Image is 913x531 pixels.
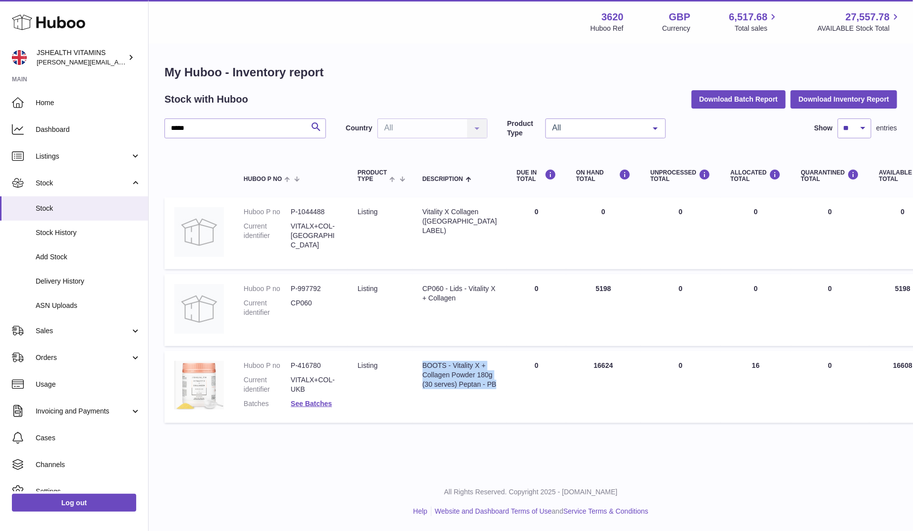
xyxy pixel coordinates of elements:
[423,176,463,182] span: Description
[423,284,497,303] div: CP060 - Lids - Vitality X + Collagen
[36,98,141,108] span: Home
[164,93,248,106] h2: Stock with Huboo
[729,10,768,24] span: 6,517.68
[828,361,832,369] span: 0
[507,197,566,269] td: 0
[244,375,291,394] dt: Current identifier
[650,169,711,182] div: UNPROCESSED Total
[791,90,897,108] button: Download Inventory Report
[244,361,291,370] dt: Huboo P no
[36,228,141,237] span: Stock History
[291,400,332,408] a: See Batches
[36,460,141,470] span: Channels
[244,298,291,317] dt: Current identifier
[601,10,624,24] strong: 3620
[37,48,126,67] div: JSHEALTH VITAMINS
[291,361,338,370] dd: P-416780
[291,375,338,394] dd: VITALX+COL-UKB
[828,285,832,293] span: 0
[36,277,141,286] span: Delivery History
[346,123,373,133] label: Country
[36,152,130,161] span: Listings
[291,298,338,317] dd: CP060
[36,380,141,389] span: Usage
[507,274,566,346] td: 0
[244,399,291,409] dt: Batches
[36,125,141,134] span: Dashboard
[157,487,905,497] p: All Rights Reserved. Copyright 2025 - [DOMAIN_NAME]
[423,207,497,236] div: Vitality X Collagen ([GEOGRAPHIC_DATA] LABEL)
[174,361,224,410] img: product image
[244,176,282,182] span: Huboo P no
[729,10,779,33] a: 6,517.68 Total sales
[662,24,691,33] div: Currency
[291,284,338,294] dd: P-997792
[36,353,130,362] span: Orders
[36,326,130,336] span: Sales
[641,197,721,269] td: 0
[731,169,781,182] div: ALLOCATED Total
[721,197,791,269] td: 0
[36,252,141,262] span: Add Stock
[244,207,291,217] dt: Huboo P no
[721,274,791,346] td: 0
[435,507,552,515] a: Website and Dashboard Terms of Use
[669,10,690,24] strong: GBP
[164,64,897,80] h1: My Huboo - Inventory report
[36,433,141,443] span: Cases
[801,169,859,182] div: QUARANTINED Total
[517,169,556,182] div: DUE IN TOTAL
[566,351,641,423] td: 16624
[507,351,566,423] td: 0
[692,90,786,108] button: Download Batch Report
[244,284,291,294] dt: Huboo P no
[423,361,497,389] div: BOOTS - Vitality X + Collagen Powder 180g (30 serves) Peptan - PB
[358,361,377,369] span: listing
[291,222,338,250] dd: VITALX+COL-[GEOGRAPHIC_DATA]
[591,24,624,33] div: Huboo Ref
[641,351,721,423] td: 0
[358,170,387,182] span: Product Type
[174,284,224,334] img: product image
[817,24,901,33] span: AVAILABLE Stock Total
[721,351,791,423] td: 16
[566,274,641,346] td: 5198
[12,494,136,512] a: Log out
[358,285,377,293] span: listing
[735,24,779,33] span: Total sales
[566,197,641,269] td: 0
[876,123,897,133] span: entries
[563,507,648,515] a: Service Terms & Conditions
[431,507,648,516] li: and
[814,123,833,133] label: Show
[244,222,291,250] dt: Current identifier
[550,123,645,133] span: All
[36,178,130,188] span: Stock
[817,10,901,33] a: 27,557.78 AVAILABLE Stock Total
[507,119,540,138] label: Product Type
[641,274,721,346] td: 0
[846,10,890,24] span: 27,557.78
[291,207,338,217] dd: P-1044488
[36,487,141,496] span: Settings
[36,407,130,416] span: Invoicing and Payments
[36,301,141,310] span: ASN Uploads
[36,204,141,213] span: Stock
[174,207,224,257] img: product image
[413,507,428,515] a: Help
[828,208,832,216] span: 0
[37,58,199,66] span: [PERSON_NAME][EMAIL_ADDRESS][DOMAIN_NAME]
[358,208,377,216] span: listing
[12,50,27,65] img: francesca@jshealthvitamins.com
[576,169,631,182] div: ON HAND Total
